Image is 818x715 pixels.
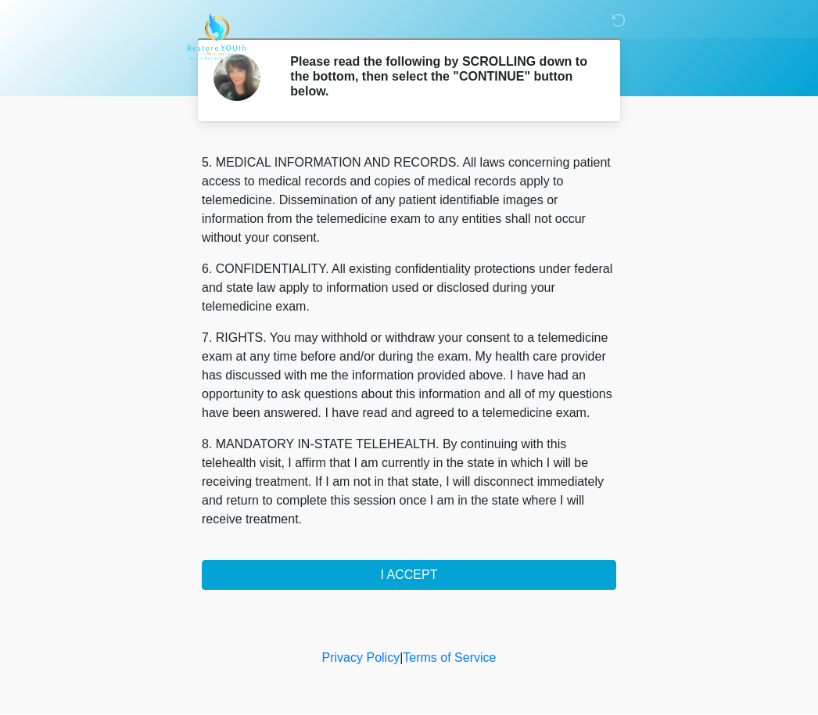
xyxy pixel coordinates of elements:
button: I ACCEPT [202,561,616,591]
img: Agent Avatar [213,55,260,102]
a: | [400,652,403,665]
h2: Please read the following by SCROLLING down to the bottom, then select the "CONTINUE" button below. [290,55,593,100]
img: Restore YOUth Med Spa Logo [186,12,246,63]
p: 6. CONFIDENTIALITY. All existing confidentiality protections under federal and state law apply to... [202,260,616,317]
a: Privacy Policy [322,652,400,665]
p: 5. MEDICAL INFORMATION AND RECORDS. All laws concerning patient access to medical records and cop... [202,154,616,248]
p: 8. MANDATORY IN-STATE TELEHEALTH. By continuing with this telehealth visit, I affirm that I am cu... [202,436,616,530]
a: Terms of Service [403,652,496,665]
p: 7. RIGHTS. You may withhold or withdraw your consent to a telemedicine exam at any time before an... [202,329,616,423]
